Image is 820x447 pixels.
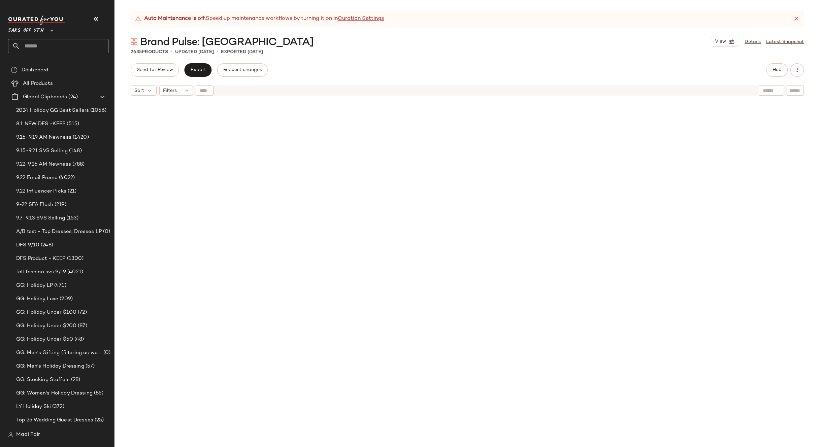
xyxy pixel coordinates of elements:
span: fall fashion svs 9/19 [16,268,66,276]
span: GG: Men's Gifting (filtering as women's) [16,349,102,357]
strong: Auto Maintenance is off. [144,15,206,23]
span: (148) [68,147,82,155]
span: (85) [93,389,104,397]
span: (48) [73,336,84,343]
span: • [171,48,172,56]
span: GG: Women's Holiday Dressing [16,389,93,397]
button: Request changes [217,63,268,77]
span: (87) [76,322,87,330]
span: 9.7-9.13 SVS Selling [16,214,65,222]
span: 9.22 Email Promo [16,174,58,182]
span: All Products [23,80,53,88]
span: (21) [66,187,77,195]
span: (1056) [89,107,106,114]
span: (72) [76,309,87,316]
span: Brand Pulse: [GEOGRAPHIC_DATA] [140,36,314,49]
a: Details [745,38,761,45]
span: 9.15-9.19 AM Newness [16,134,71,141]
span: (25) [93,416,104,424]
span: DFS 9/10 [16,241,39,249]
img: svg%3e [131,38,137,45]
span: 2024 Holiday GG Best Sellers [16,107,89,114]
span: (0) [102,349,110,357]
span: (471) [53,282,66,289]
span: • [217,48,218,56]
img: svg%3e [8,432,13,438]
p: updated [DATE] [175,48,214,56]
span: DFS Product - KEEP [16,255,66,263]
span: Hub [772,67,782,73]
span: GG: Holiday Under $200 [16,322,76,330]
button: Hub [766,63,788,77]
span: (219) [53,201,66,209]
span: (788) [71,161,85,168]
span: (4021) [66,268,83,276]
span: (515) [65,120,79,128]
span: GG: Holiday Under $50 [16,336,73,343]
span: (1420) [71,134,89,141]
span: GG: Men's Holiday Dressing [16,363,84,370]
span: Madi Fair [16,431,40,439]
span: 9.15-9.21 SVS Selling [16,147,68,155]
span: 2635 [131,49,142,55]
span: Request changes [223,67,262,73]
span: Sort [134,87,144,94]
span: Dashboard [22,66,48,74]
span: (28) [70,376,80,384]
span: View [715,39,726,44]
div: Speed up maintenance workflows by turning it on in [135,15,384,23]
span: GG: Holiday LP [16,282,53,289]
span: LY Holiday Ski [16,403,51,411]
a: Latest Snapshot [766,38,804,45]
span: Top 25 Wedding Guest Dresses [16,416,93,424]
span: GG: Stocking Stuffers [16,376,70,384]
p: Exported [DATE] [221,48,263,56]
button: Send for Review [131,63,179,77]
span: (1300) [66,255,84,263]
img: svg%3e [11,67,18,73]
span: (4022) [58,174,75,182]
span: Export [190,67,206,73]
span: (248) [39,241,53,249]
span: 9.22 Influencer Picks [16,187,66,195]
span: (57) [84,363,95,370]
button: View [711,37,739,47]
span: GG: Holiday Luxe [16,295,58,303]
span: (372) [51,403,64,411]
span: 9-22 SFA Flash [16,201,53,209]
span: 9.22-9.26 AM Newness [16,161,71,168]
span: Send for Review [136,67,173,73]
span: (24) [67,93,78,101]
a: Curation Settings [338,15,384,23]
span: Global Clipboards [23,93,67,101]
span: A/B test - Top Dresses: Dresses LP [16,228,102,236]
span: GG: Holiday Under $100 [16,309,76,316]
button: Export [184,63,211,77]
span: (209) [58,295,73,303]
img: cfy_white_logo.C9jOOHJF.svg [8,15,65,25]
span: Saks OFF 5TH [8,23,44,35]
div: Products [131,48,168,56]
span: (153) [65,214,79,222]
span: Filters [163,87,177,94]
span: (0) [102,228,110,236]
span: 8.1 NEW DFS -KEEP [16,120,65,128]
